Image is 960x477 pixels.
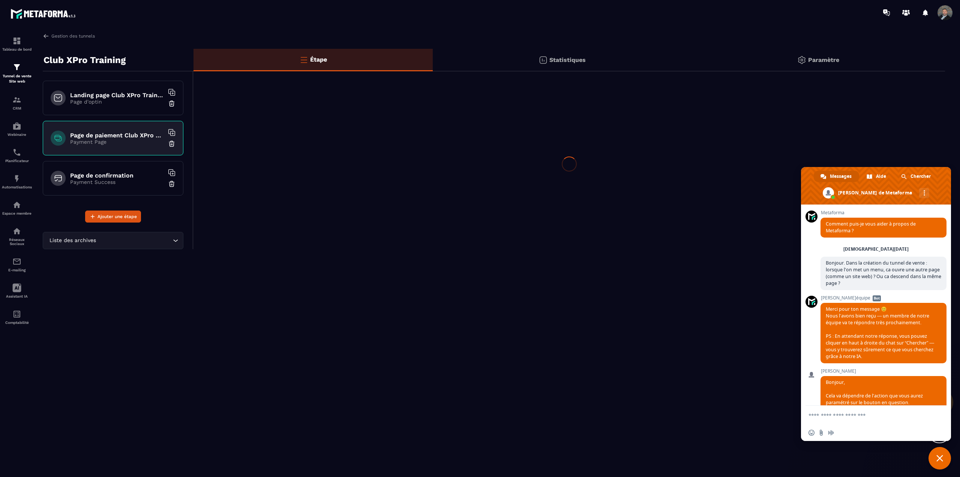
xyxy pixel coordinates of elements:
[12,95,21,104] img: formation
[48,236,97,245] span: Liste des archives
[873,295,881,301] span: Bot
[826,306,934,360] span: Merci pour ton message 😊 Nous l’avons bien reçu — un membre de notre équipe va te répondre très p...
[70,172,164,179] h6: Page de confirmation
[843,247,909,251] div: [DEMOGRAPHIC_DATA][DATE]
[70,139,164,145] p: Payment Page
[2,142,32,169] a: schedulerschedulerPlanificateur
[85,211,141,223] button: Ajouter une étape
[820,369,946,374] span: [PERSON_NAME]
[894,171,938,182] div: Chercher
[826,260,941,286] span: Bonjour. Dans la création du tunnel de vente : lorsque l'on met un menu, ca ouvre une autre page ...
[2,90,32,116] a: formationformationCRM
[12,36,21,45] img: formation
[12,122,21,131] img: automations
[70,132,164,139] h6: Page de paiement Club XPro Training
[2,278,32,304] a: Assistant IA
[826,379,936,446] span: Bonjour, Cela va dépendre de l'action que vous aurez paramétré sur le bouton en question. Vous po...
[2,132,32,137] p: Webinaire
[2,57,32,90] a: formationformationTunnel de vente Site web
[2,169,32,195] a: automationsautomationsAutomatisations
[2,251,32,278] a: emailemailE-mailing
[12,257,21,266] img: email
[12,148,21,157] img: scheduler
[168,100,175,107] img: trash
[2,159,32,163] p: Planificateur
[12,227,21,236] img: social-network
[12,310,21,319] img: accountant
[860,171,894,182] div: Aide
[928,447,951,469] div: Fermer le chat
[538,56,547,65] img: stats.20deebd0.svg
[310,56,327,63] p: Étape
[2,221,32,251] a: social-networksocial-networkRéseaux Sociaux
[2,321,32,325] p: Comptabilité
[826,221,916,234] span: Comment puis-je vous aider à propos de Metaforma ?
[70,179,164,185] p: Payment Success
[2,185,32,189] p: Automatisations
[2,211,32,215] p: Espace membre
[2,195,32,221] a: automationsautomationsEspace membre
[2,268,32,272] p: E-mailing
[808,430,814,436] span: Insérer un emoji
[808,56,839,63] p: Paramètre
[43,232,183,249] div: Search for option
[919,188,929,198] div: Autres canaux
[70,92,164,99] h6: Landing page Club XPro Training
[910,171,931,182] span: Chercher
[70,99,164,105] p: Page d'optin
[43,53,126,68] p: Club XPro Training
[2,31,32,57] a: formationformationTableau de bord
[2,294,32,298] p: Assistant IA
[97,213,137,220] span: Ajouter une étape
[12,63,21,72] img: formation
[876,171,886,182] span: Aide
[2,238,32,246] p: Réseaux Sociaux
[299,55,308,64] img: bars-o.4a397970.svg
[168,140,175,147] img: trash
[168,180,175,188] img: trash
[820,210,946,215] span: Metaforma
[818,430,824,436] span: Envoyer un fichier
[828,430,834,436] span: Message audio
[97,236,171,245] input: Search for option
[2,47,32,51] p: Tableau de bord
[2,304,32,330] a: accountantaccountantComptabilité
[2,116,32,142] a: automationsautomationsWebinaire
[43,33,95,39] a: Gestion des tunnels
[12,200,21,209] img: automations
[43,33,49,39] img: arrow
[820,295,946,301] span: [PERSON_NAME]équipe
[808,412,927,419] textarea: Entrez votre message...
[10,7,78,21] img: logo
[2,106,32,110] p: CRM
[12,174,21,183] img: automations
[2,74,32,84] p: Tunnel de vente Site web
[797,56,806,65] img: setting-gr.5f69749f.svg
[830,171,852,182] span: Messages
[814,171,859,182] div: Messages
[549,56,586,63] p: Statistiques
